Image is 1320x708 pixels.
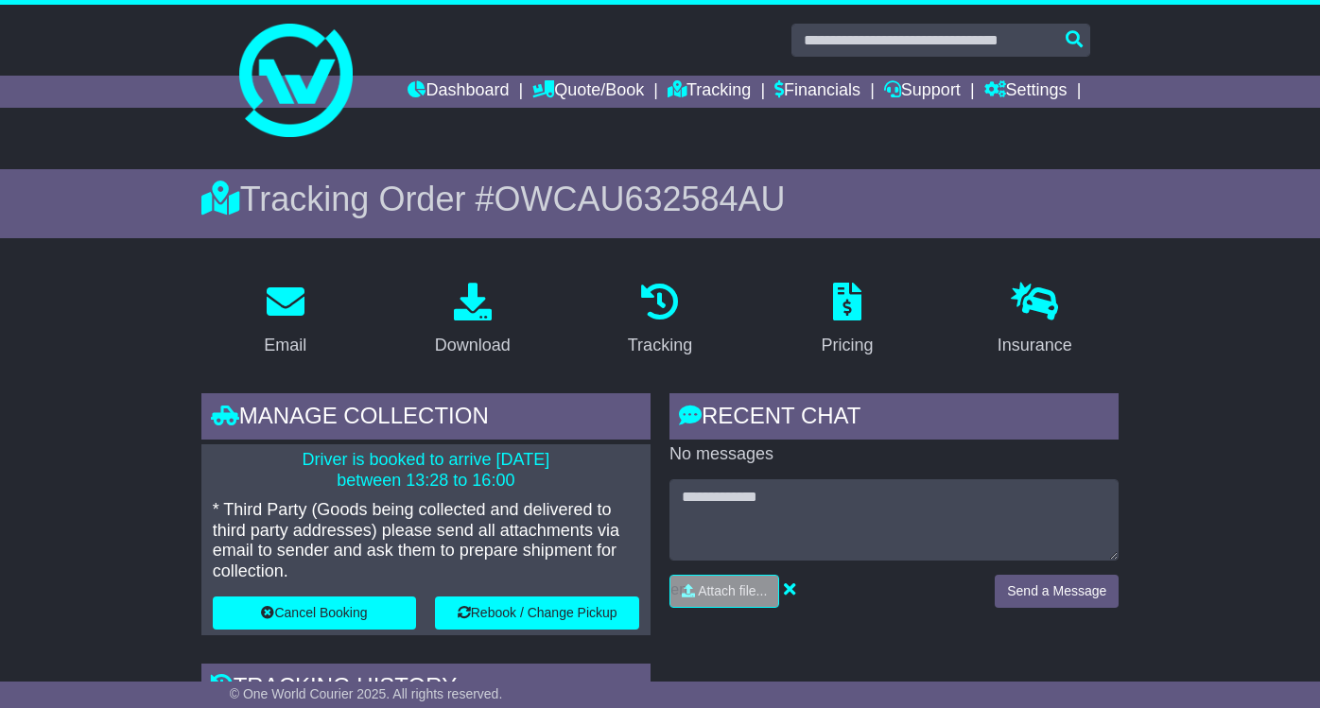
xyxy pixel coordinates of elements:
[435,596,639,630] button: Rebook / Change Pickup
[668,76,751,108] a: Tracking
[985,276,1085,365] a: Insurance
[998,333,1072,358] div: Insurance
[408,76,509,108] a: Dashboard
[201,393,651,444] div: Manage collection
[995,575,1119,608] button: Send a Message
[984,76,1068,108] a: Settings
[669,393,1119,444] div: RECENT CHAT
[669,444,1119,465] p: No messages
[822,333,874,358] div: Pricing
[435,333,511,358] div: Download
[264,333,306,358] div: Email
[252,276,319,365] a: Email
[532,76,644,108] a: Quote/Book
[213,500,639,581] p: * Third Party (Goods being collected and delivered to third party addresses) please send all atta...
[230,686,503,701] span: © One World Courier 2025. All rights reserved.
[884,76,961,108] a: Support
[628,333,692,358] div: Tracking
[616,276,704,365] a: Tracking
[494,180,785,218] span: OWCAU632584AU
[774,76,860,108] a: Financials
[809,276,886,365] a: Pricing
[213,450,639,491] p: Driver is booked to arrive [DATE] between 13:28 to 16:00
[213,596,417,630] button: Cancel Booking
[201,179,1120,219] div: Tracking Order #
[423,276,523,365] a: Download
